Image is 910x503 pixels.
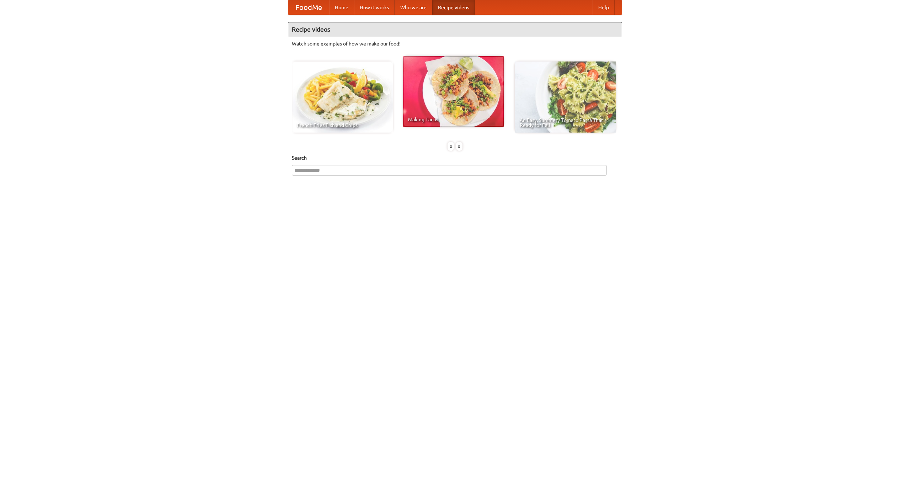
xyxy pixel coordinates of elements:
[432,0,475,15] a: Recipe videos
[520,118,611,128] span: An Easy, Summery Tomato Pasta That's Ready for Fall
[354,0,395,15] a: How it works
[329,0,354,15] a: Home
[288,22,622,37] h4: Recipe videos
[593,0,615,15] a: Help
[288,0,329,15] a: FoodMe
[292,61,393,133] a: French Fries Fish and Chips
[448,142,454,151] div: «
[292,40,618,47] p: Watch some examples of how we make our food!
[395,0,432,15] a: Who we are
[292,154,618,161] h5: Search
[515,61,616,133] a: An Easy, Summery Tomato Pasta That's Ready for Fall
[403,56,504,127] a: Making Tacos
[408,117,499,122] span: Making Tacos
[456,142,462,151] div: »
[297,123,388,128] span: French Fries Fish and Chips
